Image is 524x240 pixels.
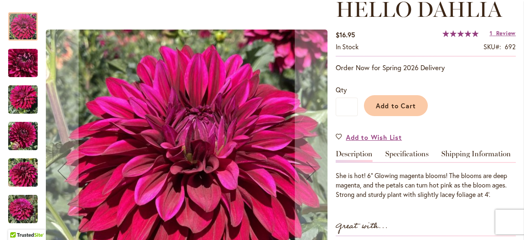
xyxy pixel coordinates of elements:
[8,41,46,77] div: Hello Dahlia
[505,42,516,52] div: 692
[336,150,373,162] a: Description
[443,30,479,37] div: 100%
[8,4,46,41] div: Hello Dahlia
[490,29,492,37] span: 1
[8,114,46,150] div: Hello Dahlia
[8,80,38,119] img: Hello Dahlia
[336,63,516,73] p: Order Now for Spring 2026 Delivery
[6,211,29,234] iframe: Launch Accessibility Center
[496,29,516,37] span: Review
[336,42,359,51] span: In stock
[8,190,38,229] img: Hello Dahlia
[336,150,516,199] div: Detailed Product Info
[336,30,355,39] span: $16.95
[8,117,38,156] img: Hello Dahlia
[8,77,46,114] div: Hello Dahlia
[385,150,429,162] a: Specifications
[336,171,516,199] p: She is hot! 6” Glowing magenta blooms! The blooms are deep magenta, and the petals can turn hot p...
[336,219,388,233] strong: Great with...
[8,43,38,83] img: Hello Dahlia
[483,42,501,51] strong: SKU
[8,187,46,223] div: Hello Dahlia
[441,150,511,162] a: Shipping Information
[490,29,516,37] a: 1 Review
[376,101,416,110] span: Add to Cart
[336,42,359,52] div: Availability
[364,95,428,116] button: Add to Cart
[336,133,402,142] a: Add to Wish List
[346,133,402,142] span: Add to Wish List
[336,85,347,94] span: Qty
[8,153,38,192] img: Hello Dahlia
[8,150,46,187] div: Hello Dahlia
